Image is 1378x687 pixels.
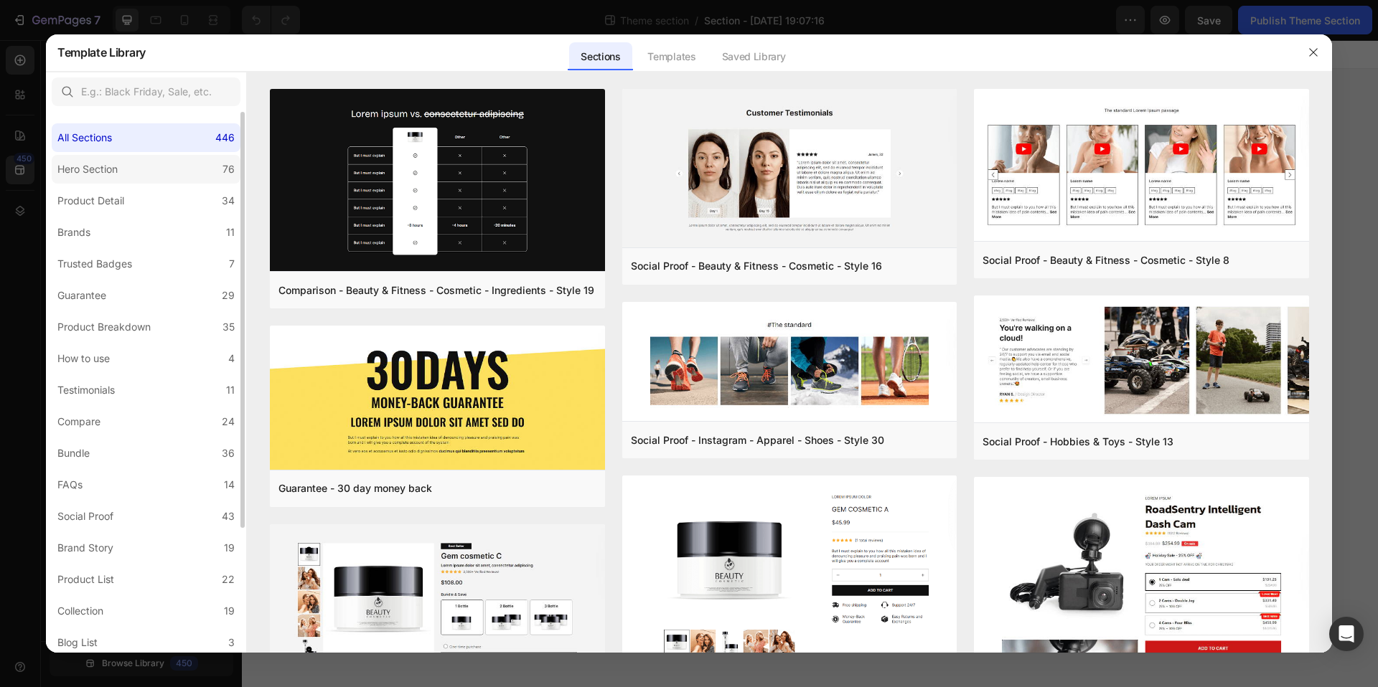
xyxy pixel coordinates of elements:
[57,634,98,651] div: Blog List
[222,508,235,525] div: 43
[222,413,235,430] div: 24
[215,129,235,146] div: 446
[57,255,132,273] div: Trusted Badges
[622,302,957,425] img: sp30.png
[226,382,235,399] div: 11
[983,252,1229,269] div: Social Proof - Beauty & Fitness - Cosmetic - Style 8
[228,634,235,651] div: 3
[57,161,118,178] div: Hero Section
[229,255,235,273] div: 7
[57,129,112,146] div: All Sections
[1329,617,1364,651] div: Open Intercom Messenger
[222,192,235,209] div: 34
[57,539,113,556] div: Brand Story
[539,67,615,79] div: Drop element here
[57,602,103,620] div: Collection
[622,89,957,250] img: sp16.png
[224,539,235,556] div: 19
[631,257,882,275] div: Social Proof - Beauty & Fitness - Cosmetic - Style 16
[57,476,83,493] div: FAQs
[222,161,235,178] div: 76
[57,34,146,71] h2: Template Library
[222,287,235,304] div: 29
[974,89,1309,244] img: sp8.png
[57,445,90,462] div: Bundle
[57,571,114,588] div: Product List
[52,77,240,106] input: E.g.: Black Friday, Sale, etc.
[222,571,235,588] div: 22
[226,224,235,241] div: 11
[270,89,605,274] img: c19.png
[631,432,884,449] div: Social Proof - Instagram - Apparel - Shoes - Style 30
[278,282,594,299] div: Comparison - Beauty & Fitness - Cosmetic - Ingredients - Style 19
[57,413,100,430] div: Compare
[222,445,235,462] div: 36
[57,318,151,336] div: Product Breakdown
[224,476,235,493] div: 14
[983,433,1173,450] div: Social Proof - Hobbies & Toys - Style 13
[270,326,605,473] img: g30.png
[278,480,432,497] div: Guarantee - 30 day money back
[57,382,115,399] div: Testimonials
[57,287,106,304] div: Guarantee
[974,295,1309,425] img: sp13.png
[636,42,707,71] div: Templates
[711,42,797,71] div: Saved Library
[228,350,235,367] div: 4
[222,318,235,336] div: 35
[57,192,124,209] div: Product Detail
[569,42,632,71] div: Sections
[57,508,113,525] div: Social Proof
[224,602,235,620] div: 19
[57,224,90,241] div: Brands
[57,350,110,367] div: How to use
